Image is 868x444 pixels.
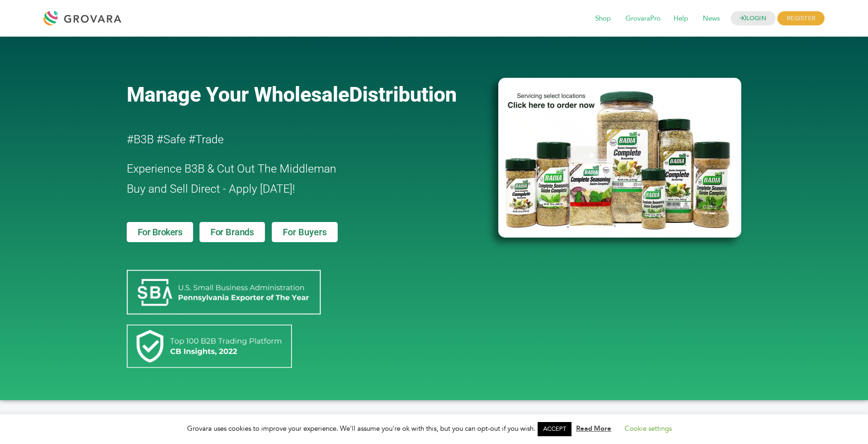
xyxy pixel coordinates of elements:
[127,182,295,195] span: Buy and Sell Direct - Apply [DATE]!
[576,424,611,433] a: Read More
[667,10,695,27] span: Help
[187,424,681,433] span: Grovara uses cookies to improve your experience. We'll assume you're ok with this, but you can op...
[619,14,667,24] a: GrovaraPro
[589,14,617,24] a: Shop
[625,424,672,433] a: Cookie settings
[696,10,726,27] span: News
[667,14,695,24] a: Help
[731,11,776,26] a: LOGIN
[272,222,338,242] a: For Buyers
[210,227,254,237] span: For Brands
[127,130,446,150] h2: #B3B #Safe #Trade
[138,227,183,237] span: For Brokers
[777,11,825,26] span: REGISTER
[619,10,667,27] span: GrovaraPro
[283,227,327,237] span: For Buyers
[127,82,349,107] span: Manage Your Wholesale
[127,82,484,107] a: Manage Your WholesaleDistribution
[127,162,336,175] span: Experience B3B & Cut Out The Middleman
[199,222,265,242] a: For Brands
[538,422,571,436] a: ACCEPT
[696,14,726,24] a: News
[589,10,617,27] span: Shop
[127,222,194,242] a: For Brokers
[349,82,457,107] span: Distribution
